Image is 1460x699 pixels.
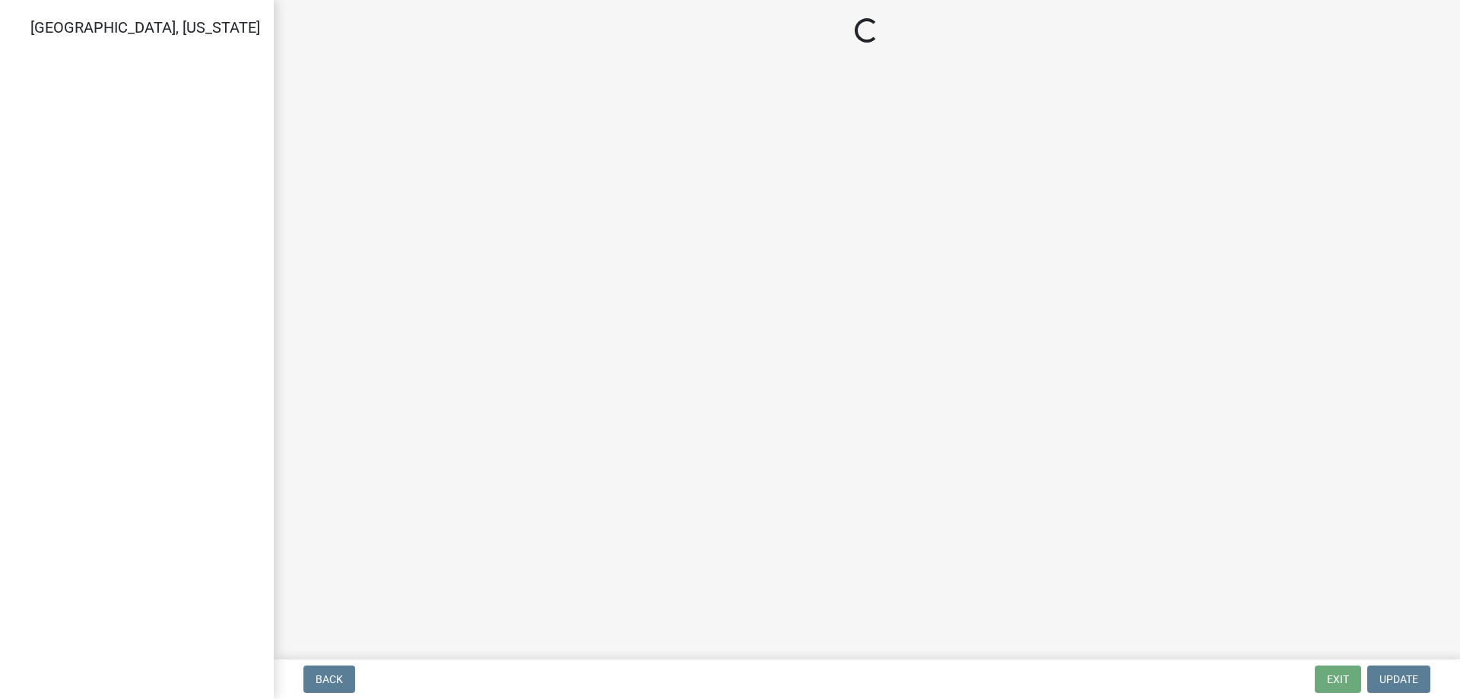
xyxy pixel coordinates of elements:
[316,673,343,685] span: Back
[30,18,260,37] span: [GEOGRAPHIC_DATA], [US_STATE]
[1315,666,1361,693] button: Exit
[1379,673,1418,685] span: Update
[1367,666,1430,693] button: Update
[303,666,355,693] button: Back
